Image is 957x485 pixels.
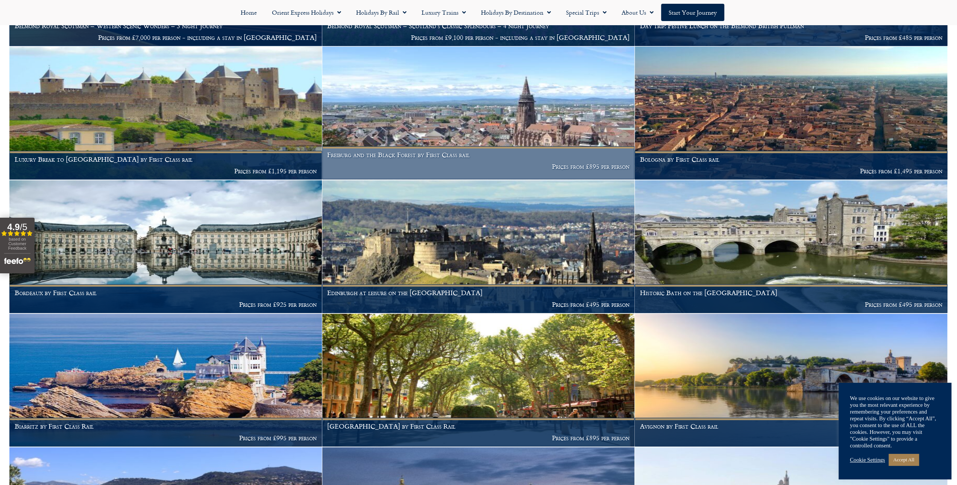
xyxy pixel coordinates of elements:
p: Prices from £495 per person [640,301,942,308]
p: Prices from £925 per person [15,301,317,308]
a: Holidays by Destination [473,4,558,21]
p: Prices from £995 per person [15,434,317,442]
a: Freiburg and the Black Forest by First Class rail Prices from £895 per person [322,47,635,180]
p: Prices from £1,495 per person [640,167,942,175]
p: Prices from £895 per person [640,434,942,442]
a: Luxury Break to [GEOGRAPHIC_DATA] by First Class rail Prices from £1,195 per person [9,47,322,180]
h1: Historic Bath on the [GEOGRAPHIC_DATA] [640,289,942,297]
a: Bologna by First Class rail Prices from £1,495 per person [635,47,948,180]
h1: Freiburg and the Black Forest by First Class rail [327,151,629,159]
p: Prices from £485 per person [640,34,942,41]
h1: Bologna by First Class rail [640,156,942,163]
a: Historic Bath on the [GEOGRAPHIC_DATA] Prices from £495 per person [635,180,948,313]
nav: Menu [4,4,953,21]
a: Home [233,4,264,21]
a: [GEOGRAPHIC_DATA] by First Class Rail Prices from £895 per person [322,314,635,447]
a: Orient Express Holidays [264,4,349,21]
h1: Belmond Royal Scotsman – Western Scenic Wonders – 3 night Journey [15,22,317,30]
a: Accept All [889,454,919,465]
h1: Luxury Break to [GEOGRAPHIC_DATA] by First Class rail [15,156,317,163]
h1: Edinburgh at leisure on the [GEOGRAPHIC_DATA] [327,289,629,297]
p: Prices from £895 per person [327,163,629,170]
h1: Avignon by First Class rail [640,423,942,430]
a: Special Trips [558,4,614,21]
a: Avignon by First Class rail Prices from £895 per person [635,314,948,447]
p: Prices from £895 per person [327,434,629,442]
a: Bordeaux by First Class rail Prices from £925 per person [9,180,322,313]
a: Cookie Settings [850,456,885,463]
a: Biarritz by First Class Rail Prices from £995 per person [9,314,322,447]
a: Start your Journey [661,4,724,21]
p: Prices from £7,000 per person - including a stay in [GEOGRAPHIC_DATA] [15,34,317,41]
h1: Day trip: Festive Lunch on the Belmond British Pullman [640,22,942,30]
h1: [GEOGRAPHIC_DATA] by First Class Rail [327,423,629,430]
p: Prices from £9,100 per person - including a stay in [GEOGRAPHIC_DATA] [327,34,629,41]
a: Luxury Trains [414,4,473,21]
div: We use cookies on our website to give you the most relevant experience by remembering your prefer... [850,395,940,449]
h1: Bordeaux by First Class rail [15,289,317,297]
p: Prices from £1,195 per person [15,167,317,175]
a: Edinburgh at leisure on the [GEOGRAPHIC_DATA] Prices from £495 per person [322,180,635,313]
p: Prices from £495 per person [327,301,629,308]
a: About Us [614,4,661,21]
h1: Belmond Royal Scotsman – Scotland’s Classic Splendours – 4 night Journey [327,22,629,30]
h1: Biarritz by First Class Rail [15,423,317,430]
a: Holidays by Rail [349,4,414,21]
